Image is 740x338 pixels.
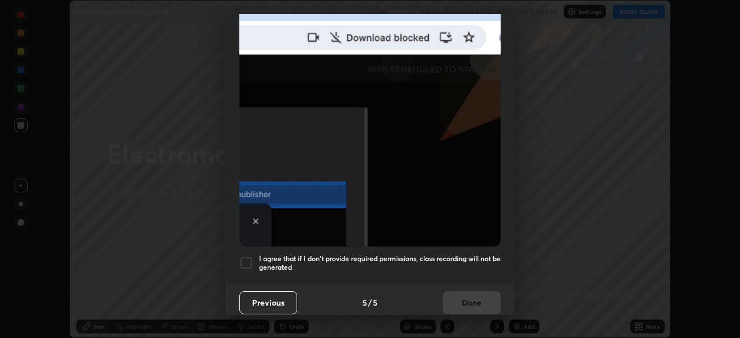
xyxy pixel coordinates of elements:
[259,254,501,272] h5: I agree that if I don't provide required permissions, class recording will not be generated
[362,296,367,309] h4: 5
[239,291,297,314] button: Previous
[368,296,372,309] h4: /
[373,296,378,309] h4: 5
